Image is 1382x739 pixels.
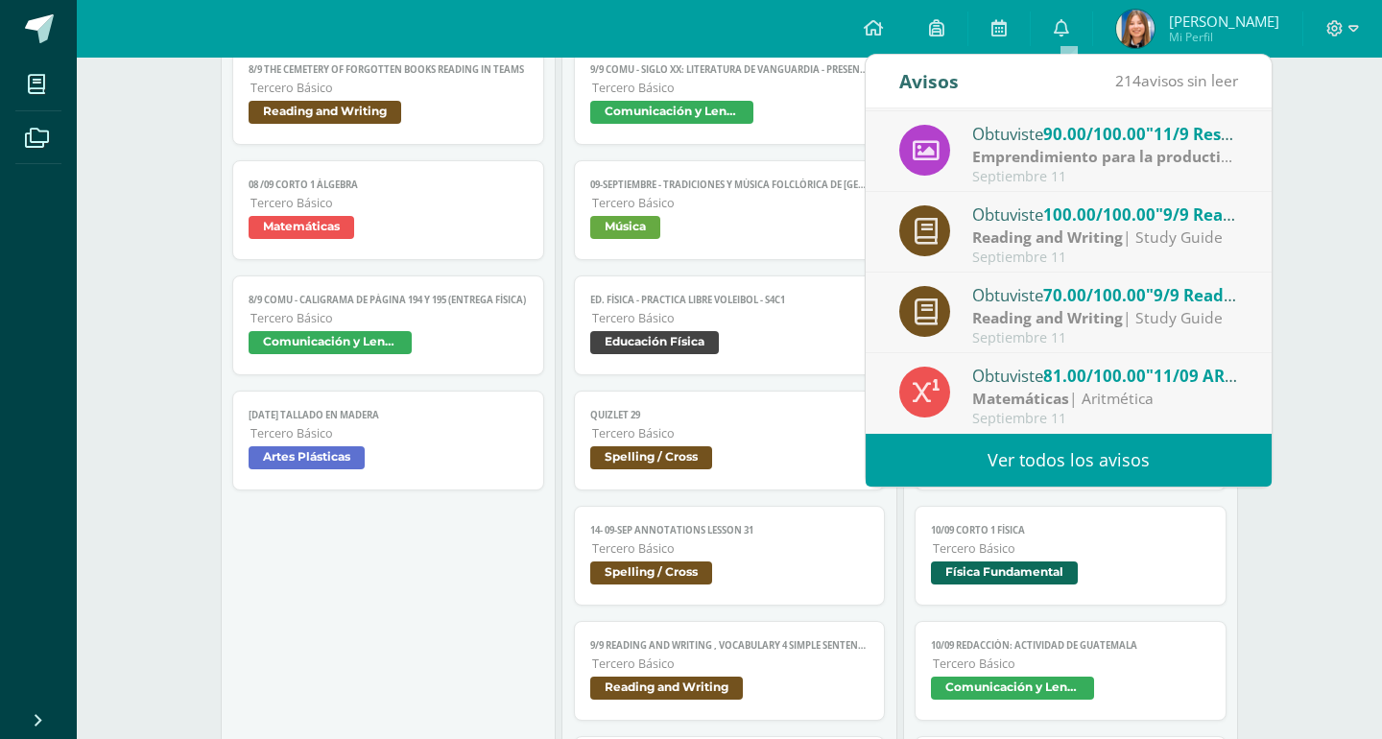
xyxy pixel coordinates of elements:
div: | Study Guide [972,307,1239,329]
div: Septiembre 11 [972,330,1239,346]
div: | Study Guide [972,226,1239,249]
span: 100.00/100.00 [1043,203,1156,226]
span: Música [590,216,660,239]
a: Ed. Física - PRACTICA LIBRE Voleibol - S4C1Tercero BásicoEducación Física [574,275,886,375]
span: Educación Física [590,331,719,354]
div: Obtuviste en [972,202,1239,226]
span: Matemáticas [249,216,354,239]
span: Tercero Básico [592,656,870,672]
span: avisos sin leer [1115,70,1238,91]
span: 10/09 Corto 1 Física [931,524,1210,536]
a: 08 /09 Corto 1 ÁlgebraTercero BásicoMatemáticas [232,160,544,260]
a: 09-septiembre - Tradiciones y música folclórica de [GEOGRAPHIC_DATA]Tercero BásicoMúsica [574,160,886,260]
a: 10/09 Corto 1 FísicaTercero BásicoFísica Fundamental [915,506,1227,606]
span: Artes Plásticas [249,446,365,469]
strong: Matemáticas [972,388,1069,409]
span: Tercero Básico [250,80,528,96]
span: Ed. Física - PRACTICA LIBRE Voleibol - S4C1 [590,294,870,306]
div: Septiembre 11 [972,250,1239,266]
span: [DATE] tallado en madera [249,409,528,421]
div: | Aritmética [972,388,1239,410]
span: Spelling / Cross [590,561,712,584]
span: Tercero Básico [592,425,870,441]
span: 9/9 COMU - Siglo XX: Literatura de Vanguardia - presentación [590,63,870,76]
span: 8/9 The Cemetery of Forgotten books reading in TEAMS [249,63,528,76]
div: Obtuviste en [972,282,1239,307]
a: 9/9 Reading and Writing , Vocabulary 4 simple sentencesTercero BásicoReading and Writing [574,621,886,721]
span: Tercero Básico [933,540,1210,557]
span: 214 [1115,70,1141,91]
span: Tercero Básico [592,540,870,557]
div: Septiembre 11 [972,411,1239,427]
span: Spelling / Cross [590,446,712,469]
span: 09-septiembre - Tradiciones y música folclórica de [GEOGRAPHIC_DATA] [590,179,870,191]
div: Obtuviste en [972,363,1239,388]
span: 90.00/100.00 [1043,123,1146,145]
a: Ver todos los avisos [866,434,1272,487]
span: Reading and Writing [249,101,401,124]
span: Tercero Básico [250,425,528,441]
span: 81.00/100.00 [1043,365,1146,387]
strong: Reading and Writing [972,307,1123,328]
a: [DATE] tallado en maderaTercero BásicoArtes Plásticas [232,391,544,490]
span: Reading and Writing [590,677,743,700]
a: 8/9 COMU - Caligrama de página 194 y 195 (Entrega física)Tercero BásicoComunicación y Lenguaje [232,275,544,375]
span: Tercero Básico [592,310,870,326]
div: Septiembre 11 [972,169,1239,185]
span: Física Fundamental [931,561,1078,584]
span: Comunicación y Lenguaje [931,677,1094,700]
span: Tercero Básico [592,195,870,211]
div: Obtuviste en [972,121,1239,146]
a: 9/9 COMU - Siglo XX: Literatura de Vanguardia - presentaciónTercero BásicoComunicación y Lenguaje [574,45,886,145]
div: Avisos [899,55,959,107]
span: 10/09 REDACCIÓN: Actividad de Guatemala [931,639,1210,652]
a: 14- 09-sep Annotations Lesson 31Tercero BásicoSpelling / Cross [574,506,886,606]
span: 70.00/100.00 [1043,284,1146,306]
span: Quizlet 29 [590,409,870,421]
span: Mi Perfil [1169,29,1279,45]
strong: Reading and Writing [972,226,1123,248]
span: 8/9 COMU - Caligrama de página 194 y 195 (Entrega física) [249,294,528,306]
div: | Zona [972,146,1239,168]
span: 08 /09 Corto 1 Álgebra [249,179,528,191]
span: [PERSON_NAME] [1169,12,1279,31]
img: 4bc0f6235ad3caadf354639d660304b4.png [1116,10,1155,48]
span: Tercero Básico [933,656,1210,672]
span: Tercero Básico [592,80,870,96]
span: 14- 09-sep Annotations Lesson 31 [590,524,870,536]
a: Quizlet 29Tercero BásicoSpelling / Cross [574,391,886,490]
strong: Emprendimiento para la productividad [972,146,1262,167]
a: 10/09 REDACCIÓN: Actividad de GuatemalaTercero BásicoComunicación y Lenguaje [915,621,1227,721]
span: Tercero Básico [250,310,528,326]
a: 8/9 The Cemetery of Forgotten books reading in TEAMSTercero BásicoReading and Writing [232,45,544,145]
span: Tercero Básico [250,195,528,211]
span: Comunicación y Lenguaje [249,331,412,354]
span: Comunicación y Lenguaje [590,101,753,124]
span: "11/9 Responder página 108" [1146,123,1377,145]
span: 9/9 Reading and Writing , Vocabulary 4 simple sentences [590,639,870,652]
